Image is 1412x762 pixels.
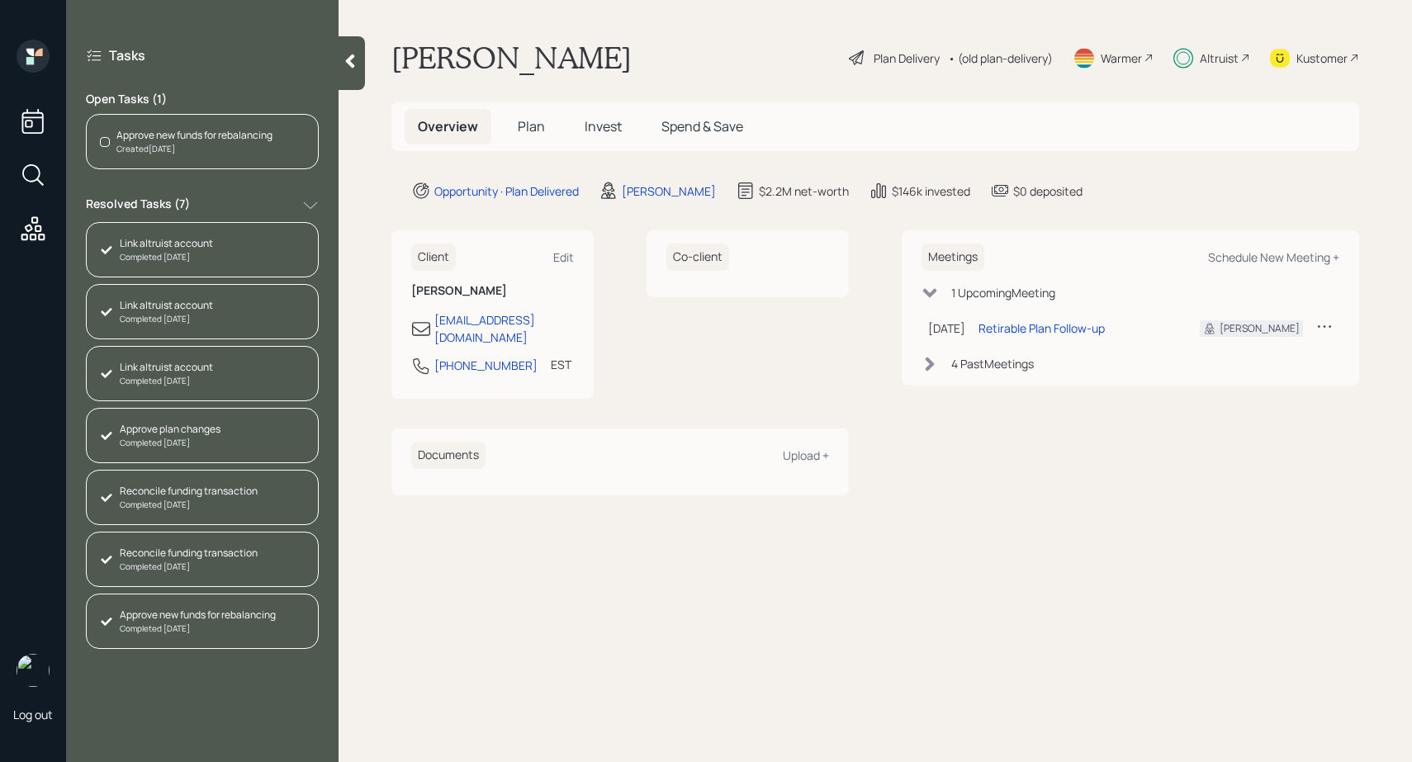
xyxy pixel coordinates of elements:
[120,622,276,635] div: Completed [DATE]
[1296,50,1348,67] div: Kustomer
[434,182,579,200] div: Opportunity · Plan Delivered
[951,355,1034,372] div: 4 Past Meeting s
[109,46,145,64] label: Tasks
[1208,249,1339,265] div: Schedule New Meeting +
[116,128,272,143] div: Approve new funds for rebalancing
[928,319,965,337] div: [DATE]
[86,91,319,107] label: Open Tasks ( 1 )
[1101,50,1142,67] div: Warmer
[120,546,258,561] div: Reconcile funding transaction
[622,182,716,200] div: [PERSON_NAME]
[922,244,984,271] h6: Meetings
[120,236,213,251] div: Link altruist account
[17,654,50,687] img: sami-boghos-headshot.png
[874,50,940,67] div: Plan Delivery
[120,437,220,449] div: Completed [DATE]
[120,298,213,313] div: Link altruist account
[666,244,729,271] h6: Co-client
[434,357,538,374] div: [PHONE_NUMBER]
[86,196,190,215] label: Resolved Tasks ( 7 )
[120,313,213,325] div: Completed [DATE]
[120,422,220,437] div: Approve plan changes
[978,319,1105,337] div: Retirable Plan Follow-up
[1013,182,1083,200] div: $0 deposited
[661,117,743,135] span: Spend & Save
[411,284,574,298] h6: [PERSON_NAME]
[418,117,478,135] span: Overview
[391,40,632,76] h1: [PERSON_NAME]
[120,375,213,387] div: Completed [DATE]
[759,182,849,200] div: $2.2M net-worth
[585,117,622,135] span: Invest
[116,143,272,155] div: Created [DATE]
[411,442,486,469] h6: Documents
[551,356,571,373] div: EST
[892,182,970,200] div: $146k invested
[411,244,456,271] h6: Client
[120,360,213,375] div: Link altruist account
[1200,50,1239,67] div: Altruist
[120,561,258,573] div: Completed [DATE]
[434,311,574,346] div: [EMAIL_ADDRESS][DOMAIN_NAME]
[120,484,258,499] div: Reconcile funding transaction
[518,117,545,135] span: Plan
[120,608,276,622] div: Approve new funds for rebalancing
[951,284,1055,301] div: 1 Upcoming Meeting
[120,499,258,511] div: Completed [DATE]
[553,249,574,265] div: Edit
[120,251,213,263] div: Completed [DATE]
[1220,321,1300,336] div: [PERSON_NAME]
[13,707,53,722] div: Log out
[783,447,829,463] div: Upload +
[948,50,1053,67] div: • (old plan-delivery)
